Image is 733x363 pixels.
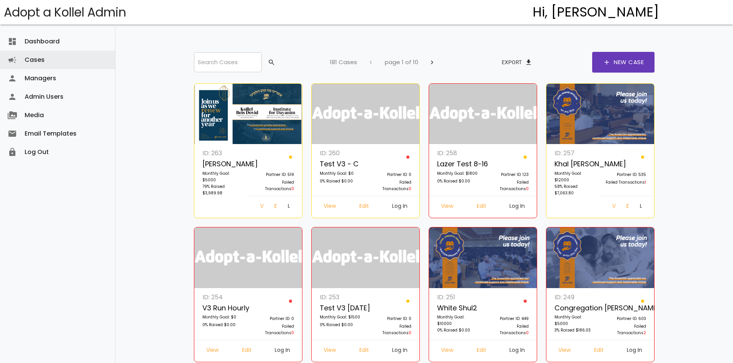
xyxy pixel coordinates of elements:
[471,344,493,358] a: Edit
[202,148,244,158] p: ID: 263
[252,171,294,179] p: Partner ID: 519
[600,292,650,340] a: Partner ID: 603 Failed Transactions2
[437,292,479,302] p: ID: 251
[606,200,620,214] a: View
[554,314,596,327] p: Monthly Goal: $5000
[435,344,459,358] a: View
[202,302,244,314] p: v3 run hourly
[604,171,646,179] p: Partner ID: 535
[353,200,375,214] a: Edit
[526,186,529,192] span: 0
[471,200,493,214] a: Edit
[252,315,294,323] p: Partner ID: 0
[268,55,276,69] span: search
[552,344,577,358] a: View
[428,55,436,69] span: chevron_right
[366,148,416,196] a: Partner ID: 0 Failed Transactions0
[320,292,361,302] p: ID: 253
[546,227,655,288] img: nqT0rzcf2C.M5AQECmsOx.jpg
[8,69,17,88] i: person
[620,200,634,214] a: Edit
[366,292,416,340] a: Partner ID: 0 Failed Transactions0
[8,88,17,106] i: person
[487,315,529,323] p: Partner ID: 449
[370,315,411,323] p: Partner ID: 0
[385,57,418,67] p: page 1 of 10
[483,148,533,196] a: Partner ID: 123 Failed Transactions0
[202,183,244,196] p: 79% Raised $3,989.98
[254,200,268,214] a: View
[248,292,298,340] a: Partner ID: 0 Failed Transactions0
[320,322,361,329] p: 0% Raised $0.00
[312,84,420,144] img: logonobg.png
[198,148,248,200] a: ID: 263 [PERSON_NAME] Monthly Goal: $5000 79% Raised $3,989.98
[634,200,648,214] a: Log In
[588,344,610,358] a: Edit
[554,292,596,302] p: ID: 249
[645,179,646,185] span: 1
[496,55,539,69] button: Exportfile_download
[202,292,244,302] p: ID: 254
[316,148,366,196] a: ID: 260 Test v3 - c Monthly Goal: $0 0% Raised $0.00
[437,327,479,335] p: 0% Raised $0.00
[409,186,411,192] span: 0
[433,148,483,196] a: ID: 258 Lazer Test 8-16 Monthly Goal: $1800 0% Raised $0.00
[317,200,342,214] a: View
[503,344,531,358] a: Log In
[370,171,411,179] p: Partner ID: 0
[409,330,411,336] span: 0
[643,330,646,336] span: 2
[437,158,479,170] p: Lazer Test 8-16
[525,55,533,69] span: file_download
[353,344,375,358] a: Edit
[554,327,596,335] p: 3% Raised $186.03
[550,292,600,340] a: ID: 249 Congregation [PERSON_NAME] Monthly Goal: $5000 3% Raised $186.03
[282,200,296,214] a: Log In
[202,170,244,183] p: Monthly Goal: $5000
[330,57,357,67] p: 181 Cases
[483,292,533,340] a: Partner ID: 449 Failed Transactions0
[437,178,479,186] p: 0% Raised $0.00
[262,55,280,69] button: search
[437,302,479,314] p: White Shul2
[252,179,294,192] p: Failed Transactions
[433,292,483,340] a: ID: 251 White Shul2 Monthly Goal: $10000 0% Raised $0.00
[268,200,282,214] a: Edit
[621,344,648,358] a: Log In
[291,186,294,192] span: 0
[487,179,529,192] p: Failed Transactions
[320,178,361,186] p: 0% Raised $0.00
[604,315,646,323] p: Partner ID: 603
[386,200,414,214] a: Log In
[435,200,459,214] a: View
[269,344,296,358] a: Log In
[8,143,17,161] i: lock
[554,302,596,314] p: Congregation [PERSON_NAME]
[603,52,611,73] span: add
[202,322,244,329] p: 0% Raised $0.00
[370,179,411,192] p: Failed Transactions
[546,84,655,144] img: zYFEr1Um4q.FynfSIG0iD.jpg
[533,5,659,20] h4: Hi, [PERSON_NAME]
[604,323,646,336] p: Failed Transactions
[554,158,596,170] p: Khal [PERSON_NAME]
[592,52,655,73] a: addNew Case
[437,314,479,327] p: Monthly Goal: $10000
[8,106,17,124] i: perm_media
[429,84,537,144] img: logonobg.png
[429,227,537,288] img: 6GPLfb0Mk4.zBtvR2DLF4.png
[320,158,361,170] p: Test v3 - c
[8,32,17,51] i: dashboard
[248,148,298,196] a: Partner ID: 519 Failed Transactions0
[526,330,529,336] span: 0
[200,344,225,358] a: View
[312,227,420,288] img: logonobg.png
[194,84,302,144] img: I2vVEkmzLd.fvn3D5NTra.png
[202,158,244,170] p: [PERSON_NAME]
[198,292,248,340] a: ID: 254 v3 run hourly Monthly Goal: $0 0% Raised $0.00
[8,51,17,69] i: campaign
[600,148,650,196] a: Partner ID: 535 Failed Transactions1
[8,124,17,143] i: email
[252,323,294,336] p: Failed Transactions
[320,302,361,314] p: Test V3 [DATE]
